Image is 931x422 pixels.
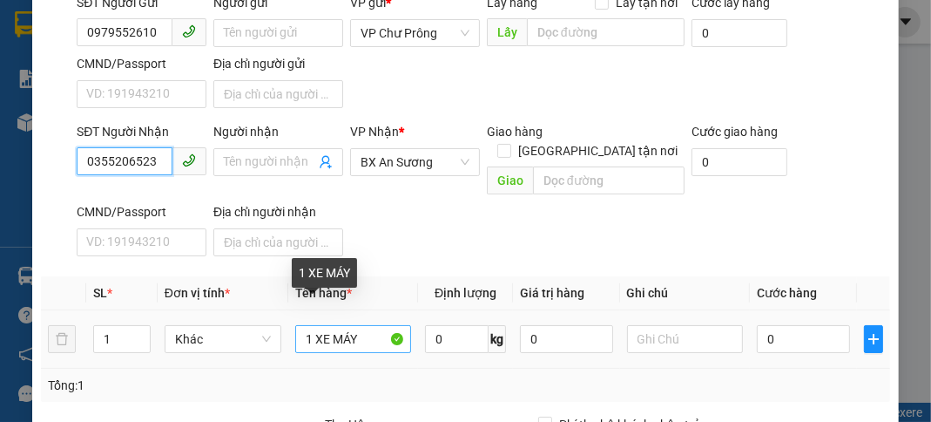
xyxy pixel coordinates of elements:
[864,325,883,353] button: plus
[213,80,343,108] input: Địa chỉ của người gửi
[48,376,361,395] div: Tổng: 1
[165,286,230,300] span: Đơn vị tính
[77,54,206,73] div: CMND/Passport
[295,325,412,353] input: VD: Bàn, Ghế
[93,286,107,300] span: SL
[757,286,817,300] span: Cước hàng
[692,148,787,176] input: Cước giao hàng
[627,325,744,353] input: Ghi Chú
[533,167,685,194] input: Dọc đường
[48,325,76,353] button: delete
[511,141,685,160] span: [GEOGRAPHIC_DATA] tận nơi
[175,326,271,352] span: Khác
[865,332,882,346] span: plus
[213,202,343,221] div: Địa chỉ người nhận
[213,228,343,256] input: Địa chỉ của người nhận
[520,286,584,300] span: Giá trị hàng
[692,19,787,47] input: Cước lấy hàng
[435,286,496,300] span: Định lượng
[77,122,206,141] div: SĐT Người Nhận
[487,18,527,46] span: Lấy
[361,149,469,175] span: BX An Sương
[77,202,206,221] div: CMND/Passport
[182,153,196,167] span: phone
[487,167,533,194] span: Giao
[489,325,506,353] span: kg
[620,276,751,310] th: Ghi chú
[292,258,357,288] div: 1 XE MÁY
[527,18,685,46] input: Dọc đường
[319,155,333,169] span: user-add
[487,125,543,139] span: Giao hàng
[361,20,469,46] span: VP Chư Prông
[350,125,399,139] span: VP Nhận
[213,54,343,73] div: Địa chỉ người gửi
[520,325,612,353] input: 0
[182,24,196,38] span: phone
[692,125,778,139] label: Cước giao hàng
[213,122,343,141] div: Người nhận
